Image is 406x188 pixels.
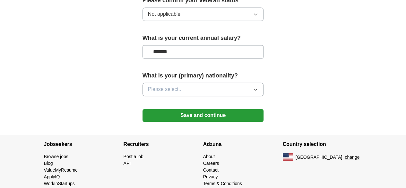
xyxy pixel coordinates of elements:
[44,154,68,159] a: Browse jobs
[203,174,218,179] a: Privacy
[124,154,143,159] a: Post a job
[143,34,264,42] label: What is your current annual salary?
[283,153,293,161] img: US flag
[143,83,264,96] button: Please select...
[143,109,264,122] button: Save and continue
[296,154,342,160] span: [GEOGRAPHIC_DATA]
[44,181,75,186] a: WorkInStartups
[203,154,215,159] a: About
[143,71,264,80] label: What is your (primary) nationality?
[124,160,131,166] a: API
[148,10,180,18] span: Not applicable
[283,135,362,153] h4: Country selection
[148,85,183,93] span: Please select...
[44,167,78,172] a: ValueMyResume
[345,154,359,160] button: change
[143,7,264,21] button: Not applicable
[203,167,219,172] a: Contact
[203,181,242,186] a: Terms & Conditions
[44,160,53,166] a: Blog
[203,160,219,166] a: Careers
[44,174,60,179] a: ApplyIQ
